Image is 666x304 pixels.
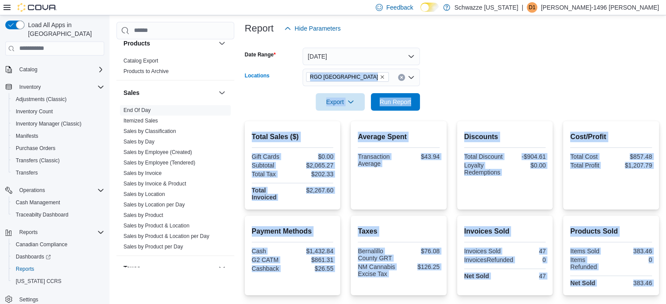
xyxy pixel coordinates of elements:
a: Sales by Location [123,191,165,197]
div: $43.94 [401,153,440,160]
a: Dashboards [12,252,54,262]
div: 383.46 [613,280,652,287]
span: Transfers (Classic) [16,157,60,164]
div: Transaction Average [358,153,397,167]
div: 383.46 [613,248,652,255]
button: Inventory [16,82,44,92]
span: Cash Management [12,197,104,208]
a: Sales by Day [123,139,155,145]
a: Itemized Sales [123,118,158,124]
span: Feedback [386,3,413,12]
a: Sales by Product [123,212,163,218]
span: Operations [19,187,45,194]
p: [PERSON_NAME]-1496 [PERSON_NAME] [541,2,659,13]
strong: Total Invoiced [252,187,277,201]
span: Inventory Count [16,108,53,115]
span: Catalog Export [123,57,158,64]
div: InvoicesRefunded [464,256,513,263]
div: Products [116,56,234,80]
span: Sales by Employee (Created) [123,149,192,156]
div: $1,207.79 [613,162,652,169]
button: Hide Parameters [281,20,344,37]
button: [US_STATE] CCRS [9,275,108,287]
div: NM Cannabis Excise Tax [358,263,397,277]
div: Loyalty Redemptions [464,162,503,176]
button: Operations [2,184,108,196]
button: Adjustments (Classic) [9,93,108,105]
h3: Report [245,23,274,34]
div: $26.55 [294,265,333,272]
span: Export [321,93,359,111]
button: Taxes [123,264,215,273]
a: Transfers [12,168,41,178]
div: $2,065.27 [294,162,333,169]
strong: Net Sold [464,273,489,280]
span: Inventory Count [12,106,104,117]
span: Dashboards [16,253,51,260]
button: [DATE] [303,48,420,65]
span: Sales by Invoice [123,170,162,177]
p: | [522,2,523,13]
div: 0 [613,256,652,263]
span: Transfers [16,169,38,176]
a: Sales by Invoice & Product [123,181,186,187]
span: [US_STATE] CCRS [16,278,61,285]
a: Traceabilty Dashboard [12,210,72,220]
div: Total Discount [464,153,503,160]
span: Sales by Product & Location per Day [123,233,209,240]
div: $0.00 [294,153,333,160]
a: Sales by Employee (Tendered) [123,160,195,166]
div: Danny-1496 Moreno [527,2,537,13]
span: Hide Parameters [295,24,341,33]
a: Sales by Product per Day [123,244,183,250]
div: Gift Cards [252,153,291,160]
button: Products [217,38,227,49]
button: Purchase Orders [9,142,108,154]
h2: Invoices Sold [464,226,546,237]
span: Reports [19,229,38,236]
div: Bernalillo County GRT [358,248,397,262]
div: $857.48 [613,153,652,160]
span: Sales by Location [123,191,165,198]
span: Washington CCRS [12,276,104,287]
a: Products to Archive [123,68,169,74]
div: 47 [507,248,546,255]
span: Run Report [380,98,411,106]
a: Canadian Compliance [12,239,71,250]
div: -$904.61 [507,153,546,160]
span: Cash Management [16,199,60,206]
button: Transfers (Classic) [9,154,108,167]
div: $0.00 [507,162,546,169]
h2: Cost/Profit [570,132,652,142]
span: Reports [16,227,104,238]
span: Transfers [12,168,104,178]
span: Load All Apps in [GEOGRAPHIC_DATA] [25,21,104,38]
div: $76.08 [401,248,440,255]
span: Traceabilty Dashboard [16,211,68,218]
span: Inventory [16,82,104,92]
img: Cova [18,3,57,12]
span: Dashboards [12,252,104,262]
h2: Total Sales ($) [252,132,334,142]
a: Sales by Product & Location per Day [123,233,209,239]
a: Catalog Export [123,58,158,64]
span: RGO [GEOGRAPHIC_DATA] [310,73,378,81]
span: Reports [12,264,104,274]
div: 0 [517,256,546,263]
a: Adjustments (Classic) [12,94,70,105]
button: Remove RGO 6 Northeast Heights from selection in this group [380,74,385,80]
button: Clear input [398,74,405,81]
span: Inventory [19,84,41,91]
a: Sales by Invoice [123,170,162,176]
span: RGO 6 Northeast Heights [306,72,389,82]
h3: Taxes [123,264,141,273]
a: Purchase Orders [12,143,59,154]
span: Sales by Invoice & Product [123,180,186,187]
button: Transfers [9,167,108,179]
div: $861.31 [294,256,333,263]
p: Schwazze [US_STATE] [455,2,518,13]
span: D1 [529,2,535,13]
span: Adjustments (Classic) [16,96,67,103]
button: Taxes [217,263,227,273]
